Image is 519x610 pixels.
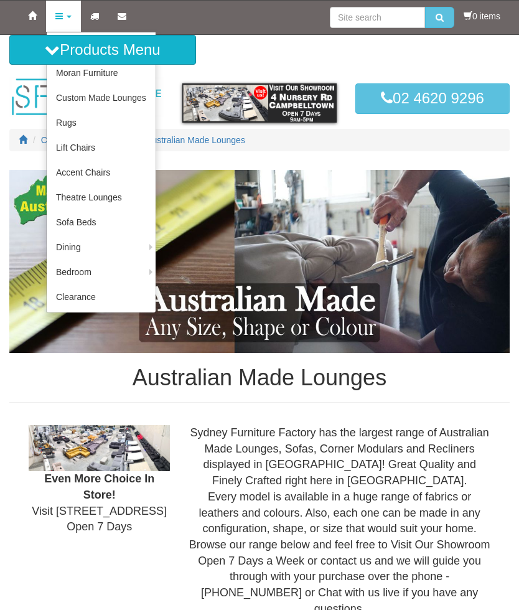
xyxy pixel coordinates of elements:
[47,85,156,110] a: Custom Made Lounges
[47,260,156,284] a: Bedroom
[464,10,500,22] li: 0 items
[9,365,510,390] h1: Australian Made Lounges
[47,284,156,309] a: Clearance
[29,425,170,471] img: Showroom
[47,135,156,160] a: Lift Chairs
[47,185,156,210] a: Theatre Lounges
[47,60,156,85] a: Moran Furniture
[44,472,154,501] b: Even More Choice In Store!
[146,135,245,145] a: Australian Made Lounges
[9,35,196,65] button: Products Menu
[47,110,156,135] a: Rugs
[47,210,156,235] a: Sofa Beds
[182,83,337,122] img: showroom.gif
[47,235,156,260] a: Dining
[41,135,71,145] a: Catalog
[330,7,425,28] input: Site search
[355,83,510,113] a: 02 4620 9296
[9,170,510,354] img: Australian Made Lounges
[47,160,156,185] a: Accent Chairs
[19,425,179,535] div: Visit [STREET_ADDRESS] Open 7 Days
[9,77,164,117] img: Sydney Furniture Factory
